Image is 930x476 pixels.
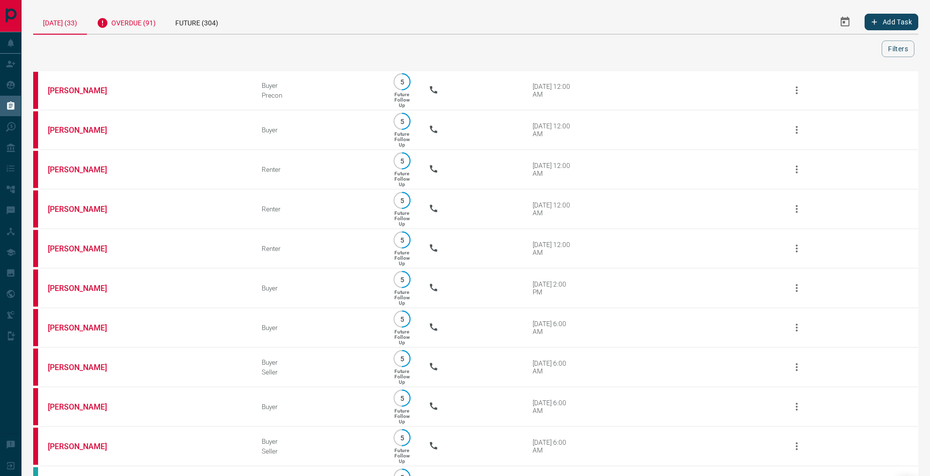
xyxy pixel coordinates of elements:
[48,165,121,174] a: [PERSON_NAME]
[165,10,228,34] div: Future (304)
[33,190,38,228] div: property.ca
[33,388,38,425] div: property.ca
[398,236,406,244] p: 5
[533,201,574,217] div: [DATE] 12:00 AM
[33,269,38,307] div: property.ca
[262,447,375,455] div: Seller
[398,118,406,125] p: 5
[398,394,406,402] p: 5
[87,10,165,34] div: Overdue (91)
[394,92,410,108] p: Future Follow Up
[262,403,375,411] div: Buyer
[394,250,410,266] p: Future Follow Up
[262,245,375,252] div: Renter
[398,157,406,165] p: 5
[394,131,410,147] p: Future Follow Up
[533,122,574,138] div: [DATE] 12:00 AM
[533,83,574,98] div: [DATE] 12:00 AM
[48,323,121,332] a: [PERSON_NAME]
[262,82,375,89] div: Buyer
[33,111,38,148] div: property.ca
[262,205,375,213] div: Renter
[262,358,375,366] div: Buyer
[833,10,857,34] button: Select Date Range
[394,290,410,306] p: Future Follow Up
[262,324,375,331] div: Buyer
[48,244,121,253] a: [PERSON_NAME]
[398,355,406,362] p: 5
[33,309,38,346] div: property.ca
[394,171,410,187] p: Future Follow Up
[262,126,375,134] div: Buyer
[394,210,410,227] p: Future Follow Up
[262,368,375,376] div: Seller
[533,359,574,375] div: [DATE] 6:00 AM
[33,428,38,465] div: property.ca
[33,72,38,109] div: property.ca
[48,363,121,372] a: [PERSON_NAME]
[48,205,121,214] a: [PERSON_NAME]
[33,230,38,267] div: property.ca
[48,86,121,95] a: [PERSON_NAME]
[394,369,410,385] p: Future Follow Up
[33,10,87,35] div: [DATE] (33)
[533,241,574,256] div: [DATE] 12:00 AM
[262,284,375,292] div: Buyer
[533,399,574,414] div: [DATE] 6:00 AM
[533,280,574,296] div: [DATE] 2:00 PM
[398,276,406,283] p: 5
[398,197,406,204] p: 5
[262,437,375,445] div: Buyer
[33,151,38,188] div: property.ca
[262,91,375,99] div: Precon
[48,402,121,412] a: [PERSON_NAME]
[882,41,914,57] button: Filters
[262,166,375,173] div: Renter
[533,320,574,335] div: [DATE] 6:00 AM
[48,284,121,293] a: [PERSON_NAME]
[48,442,121,451] a: [PERSON_NAME]
[394,448,410,464] p: Future Follow Up
[533,162,574,177] div: [DATE] 12:00 AM
[398,434,406,441] p: 5
[865,14,918,30] button: Add Task
[394,408,410,424] p: Future Follow Up
[33,349,38,386] div: property.ca
[394,329,410,345] p: Future Follow Up
[48,125,121,135] a: [PERSON_NAME]
[533,438,574,454] div: [DATE] 6:00 AM
[398,315,406,323] p: 5
[398,78,406,85] p: 5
